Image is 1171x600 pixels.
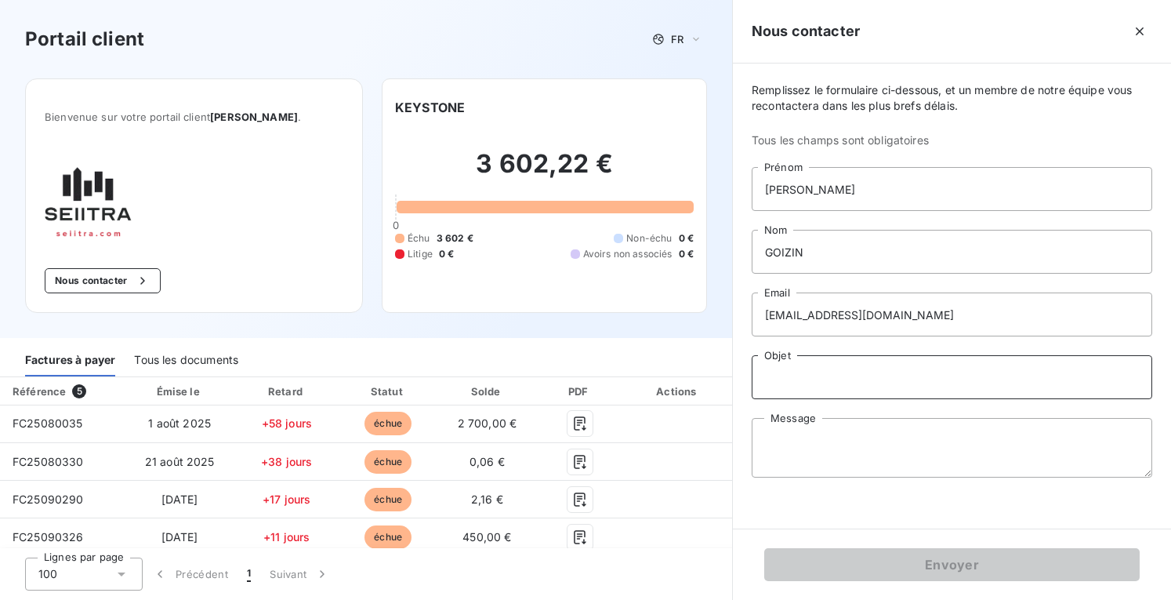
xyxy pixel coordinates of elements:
h3: Portail client [25,25,144,53]
span: Tous les champs sont obligatoires [752,133,1152,148]
span: échue [364,488,411,511]
span: 0 € [439,247,454,261]
span: +58 jours [262,416,312,430]
span: 5 [72,384,86,398]
div: Solde [441,384,533,399]
button: Suivant [260,558,339,591]
span: 2 700,00 € [458,416,517,430]
div: Statut [341,384,435,399]
input: placeholder [752,293,1152,336]
span: 1 août 2025 [148,416,211,430]
span: 0,06 € [469,455,505,468]
span: +38 jours [261,455,312,468]
div: Factures à payer [25,344,115,376]
span: 21 août 2025 [145,455,215,468]
button: Nous contacter [45,268,161,293]
span: échue [364,450,411,474]
div: PDF [539,384,621,399]
span: +11 jours [263,530,310,544]
div: Émise le [127,384,232,399]
img: Company logo [45,161,145,243]
button: Envoyer [764,548,1140,581]
input: placeholder [752,355,1152,399]
input: placeholder [752,230,1152,274]
button: 1 [237,558,260,591]
div: Retard [238,384,335,399]
span: 1 [247,566,251,582]
h2: 3 602,22 € [395,148,694,195]
span: Échu [408,231,430,245]
span: FC25080035 [13,416,83,430]
span: [PERSON_NAME] [210,111,298,123]
span: Remplissez le formulaire ci-dessous, et un membre de notre équipe vous recontactera dans les plus... [752,82,1152,114]
span: 3 602 € [437,231,473,245]
span: échue [364,412,411,435]
span: Avoirs non associés [583,247,673,261]
div: Actions [627,384,729,399]
div: Référence [13,385,66,398]
span: FC25090290 [13,493,84,506]
span: Litige [408,247,433,261]
span: [DATE] [161,530,198,544]
h5: Nous contacter [752,20,860,42]
span: FC25090326 [13,530,84,544]
span: +17 jours [263,493,310,506]
h6: KEYSTONE [395,98,465,117]
span: Bienvenue sur votre portail client . [45,111,343,123]
span: 0 [393,219,399,231]
span: FC25080330 [13,455,84,468]
span: 100 [38,566,57,582]
span: échue [364,525,411,549]
span: [DATE] [161,493,198,506]
div: Tous les documents [134,344,238,376]
span: 0 € [679,247,694,261]
span: 0 € [679,231,694,245]
input: placeholder [752,167,1152,211]
span: 2,16 € [471,493,503,506]
span: 450,00 € [462,530,511,544]
button: Précédent [143,558,237,591]
span: FR [671,33,683,45]
span: Non-échu [626,231,672,245]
